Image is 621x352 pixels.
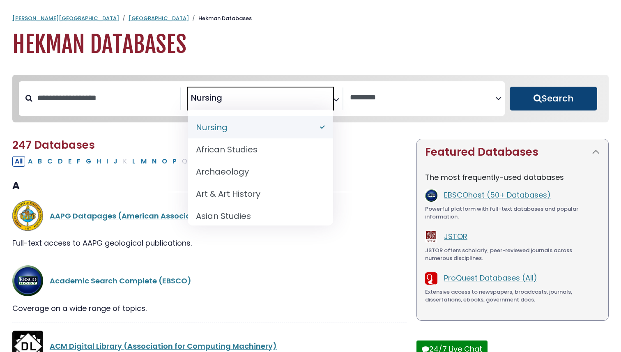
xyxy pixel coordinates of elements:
button: Filter Results C [45,156,55,167]
button: Filter Results A [25,156,35,167]
button: Filter Results F [74,156,83,167]
a: [GEOGRAPHIC_DATA] [129,14,189,22]
div: Alpha-list to filter by first letter of database name [12,156,290,166]
a: Academic Search Complete (EBSCO) [50,276,191,286]
button: Submit for Search Results [510,87,597,110]
a: ProQuest Databases (All) [444,273,537,283]
button: Filter Results E [66,156,74,167]
button: Filter Results L [130,156,138,167]
span: Nursing [191,92,222,104]
div: Extensive access to newspapers, broadcasts, journals, dissertations, ebooks, government docs. [425,288,600,304]
input: Search database by title or keyword [32,91,180,105]
a: AAPG Datapages (American Association of Petroleum Geologists) [50,211,304,221]
li: Nursing [188,92,222,104]
h1: Hekman Databases [12,31,609,58]
button: Filter Results O [159,156,170,167]
a: JSTOR [444,231,467,242]
button: Filter Results J [111,156,120,167]
button: Filter Results N [149,156,159,167]
li: African Studies [188,138,333,161]
button: Filter Results G [83,156,94,167]
button: All [12,156,25,167]
button: Filter Results M [138,156,149,167]
div: Coverage on a wide range of topics. [12,303,407,314]
textarea: Search [224,96,230,105]
div: JSTOR offers scholarly, peer-reviewed journals across numerous disciplines. [425,246,600,262]
li: Hekman Databases [189,14,252,23]
li: Asian Studies [188,205,333,227]
nav: Search filters [12,75,609,122]
h3: A [12,180,407,192]
a: ACM Digital Library (Association for Computing Machinery) [50,341,277,351]
nav: breadcrumb [12,14,609,23]
button: Filter Results I [104,156,110,167]
p: The most frequently-used databases [425,172,600,183]
li: Nursing [188,116,333,138]
button: Filter Results H [94,156,103,167]
li: Archaeology [188,161,333,183]
li: Art & Art History [188,183,333,205]
button: Featured Databases [417,139,608,165]
div: Full-text access to AAPG geological publications. [12,237,407,248]
span: 247 Databases [12,138,95,152]
button: Filter Results B [35,156,44,167]
a: [PERSON_NAME][GEOGRAPHIC_DATA] [12,14,119,22]
button: Filter Results D [55,156,65,167]
textarea: Search [350,94,495,102]
div: Powerful platform with full-text databases and popular information. [425,205,600,221]
button: Filter Results P [170,156,179,167]
a: EBSCOhost (50+ Databases) [444,190,551,200]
